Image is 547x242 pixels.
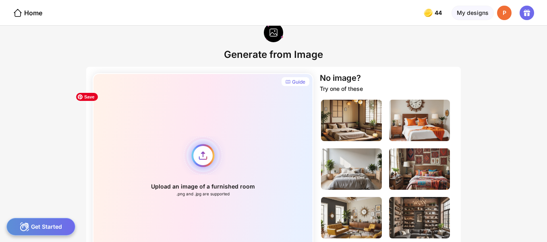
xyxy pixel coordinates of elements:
div: Home [13,8,42,18]
div: Try one of these [320,85,363,92]
img: bedroomImage3.jpg [321,148,382,190]
div: Guide [292,79,305,85]
div: Get Started [6,218,75,236]
img: bedroomImage1.jpg [321,100,382,141]
div: Generate from Image [224,49,323,60]
span: Save [76,93,98,101]
div: P [497,6,512,20]
img: livingRoomImage2.jpg [389,197,450,238]
div: No image? [320,73,361,83]
div: My designs [452,6,494,20]
img: livingRoomImage1.jpg [321,197,382,238]
img: bedroomImage2.jpg [389,100,450,141]
img: bedroomImage4.jpg [389,148,450,190]
span: 44 [435,10,443,16]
